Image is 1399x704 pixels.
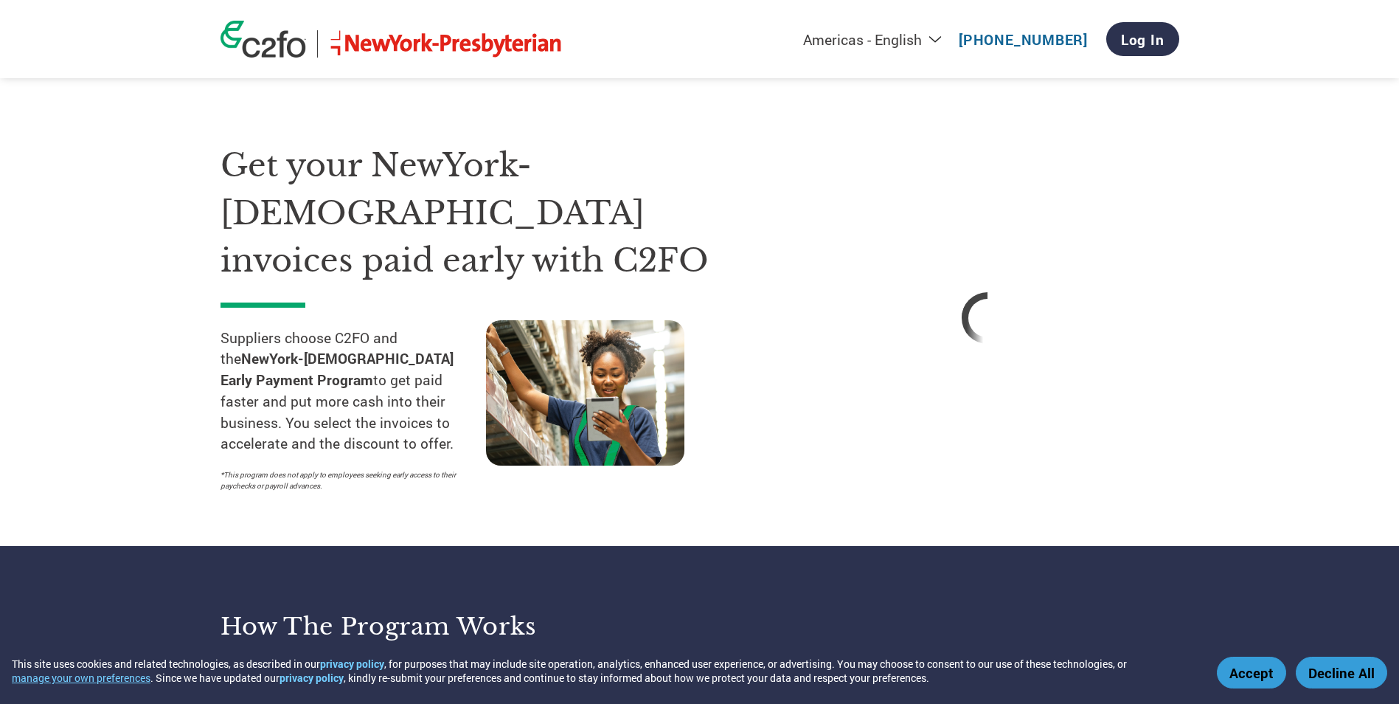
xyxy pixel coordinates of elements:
[221,469,471,491] p: *This program does not apply to employees seeking early access to their paychecks or payroll adva...
[221,349,454,389] strong: NewYork-[DEMOGRAPHIC_DATA] Early Payment Program
[221,612,681,641] h3: How the program works
[12,671,150,685] button: manage your own preferences
[320,657,384,671] a: privacy policy
[959,30,1088,49] a: [PHONE_NUMBER]
[1217,657,1286,689] button: Accept
[280,671,344,685] a: privacy policy
[221,142,751,285] h1: Get your NewYork-[DEMOGRAPHIC_DATA] invoices paid early with C2FO
[1106,22,1179,56] a: Log In
[221,21,306,58] img: c2fo logo
[1296,657,1387,689] button: Decline All
[486,320,684,466] img: supply chain worker
[329,30,563,58] img: NewYork-Presbyterian
[221,328,486,455] p: Suppliers choose C2FO and the to get paid faster and put more cash into their business. You selec...
[12,657,1195,685] div: This site uses cookies and related technologies, as described in our , for purposes that may incl...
